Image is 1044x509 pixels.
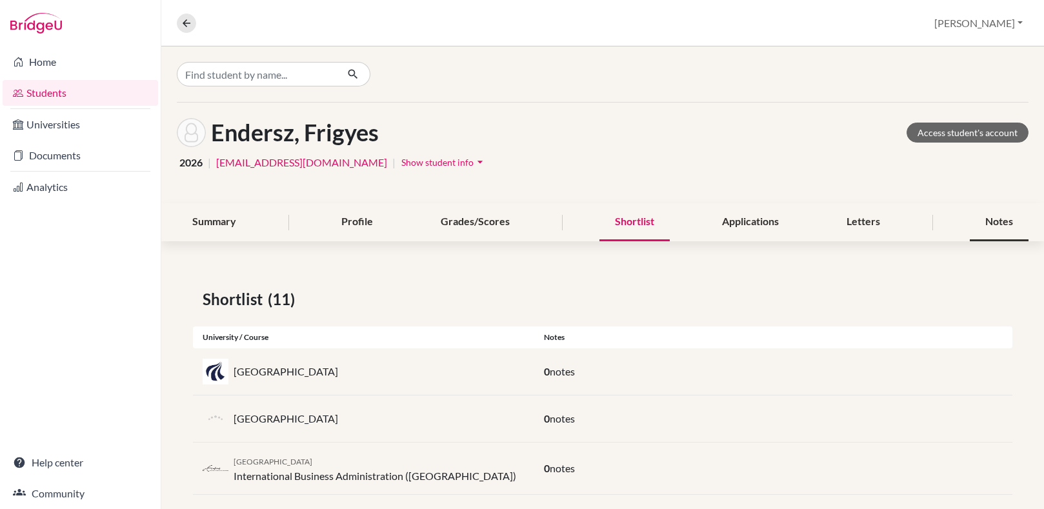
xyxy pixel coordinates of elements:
span: 0 [544,462,550,474]
span: (11) [268,288,300,311]
a: Analytics [3,174,158,200]
a: Home [3,49,158,75]
h1: Endersz, Frigyes [211,119,379,146]
span: notes [550,462,575,474]
span: 0 [544,412,550,424]
input: Find student by name... [177,62,337,86]
div: International Business Administration ([GEOGRAPHIC_DATA]) [234,453,516,484]
a: Documents [3,143,158,168]
span: [GEOGRAPHIC_DATA] [234,457,312,466]
div: University / Course [193,332,534,343]
a: Access student's account [907,123,1029,143]
span: notes [550,365,575,377]
img: nl_eur_4vlv7oka.png [203,464,228,474]
i: arrow_drop_down [474,155,487,168]
a: Students [3,80,158,106]
p: [GEOGRAPHIC_DATA] [234,411,338,426]
span: 0 [544,365,550,377]
div: Profile [326,203,388,241]
span: Show student info [401,157,474,168]
img: Bridge-U [10,13,62,34]
button: [PERSON_NAME] [929,11,1029,35]
div: Notes [534,332,1012,343]
div: Notes [970,203,1029,241]
span: | [392,155,396,170]
a: [EMAIL_ADDRESS][DOMAIN_NAME] [216,155,387,170]
a: Community [3,481,158,506]
span: 2026 [179,155,203,170]
img: default-university-logo-42dd438d0b49c2174d4c41c49dcd67eec2da6d16b3a2f6d5de70cc347232e317.png [203,406,228,432]
span: notes [550,412,575,424]
img: dk_aau_fc_r9inu.png [203,359,228,384]
span: Shortlist [203,288,268,311]
img: Frigyes Endersz's avatar [177,118,206,147]
a: Universities [3,112,158,137]
div: Shortlist [599,203,670,241]
button: Show student infoarrow_drop_down [401,152,487,172]
div: Summary [177,203,252,241]
div: Grades/Scores [425,203,525,241]
a: Help center [3,450,158,475]
p: [GEOGRAPHIC_DATA] [234,364,338,379]
div: Letters [831,203,896,241]
div: Applications [707,203,794,241]
span: | [208,155,211,170]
